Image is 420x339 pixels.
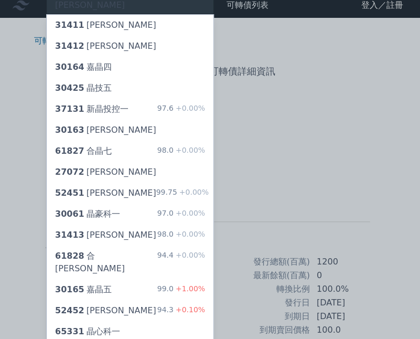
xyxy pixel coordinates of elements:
[55,284,84,294] span: 30165
[47,300,213,321] a: 52452[PERSON_NAME] 94.3+0.10%
[55,325,120,338] div: 晶心科一
[55,124,156,136] div: [PERSON_NAME]
[55,166,156,178] div: [PERSON_NAME]
[47,15,213,36] a: 31411[PERSON_NAME]
[55,230,84,240] span: 31413
[55,125,84,135] span: 30163
[174,230,205,238] span: +0.00%
[47,36,213,57] a: 31412[PERSON_NAME]
[55,41,84,51] span: 31412
[47,78,213,99] a: 30425晶技五
[156,187,209,199] div: 99.75
[55,20,84,30] span: 31411
[47,279,213,300] a: 30165嘉晶五 99.0+1.00%
[55,326,84,336] span: 65331
[55,251,84,261] span: 61828
[55,167,84,177] span: 27072
[55,82,112,94] div: 晶技五
[55,83,84,93] span: 30425
[55,283,112,296] div: 嘉晶五
[157,283,205,296] div: 99.0
[174,251,205,259] span: +0.00%
[177,188,209,196] span: +0.00%
[55,146,84,156] span: 61827
[47,141,213,162] a: 61827合晶七 98.0+0.00%
[55,187,156,199] div: [PERSON_NAME]
[55,208,120,220] div: 晶豪科一
[157,304,205,317] div: 94.3
[47,120,213,141] a: 30163[PERSON_NAME]
[55,103,128,115] div: 新晶投控一
[47,99,213,120] a: 37131新晶投控一 97.6+0.00%
[55,304,156,317] div: [PERSON_NAME]
[55,209,84,219] span: 30061
[174,284,205,293] span: +1.00%
[55,145,112,157] div: 合晶七
[55,19,156,31] div: [PERSON_NAME]
[174,146,205,154] span: +0.00%
[55,104,84,114] span: 37131
[157,145,205,157] div: 98.0
[47,225,213,246] a: 31413[PERSON_NAME] 98.0+0.00%
[47,204,213,225] a: 30061晶豪科一 97.0+0.00%
[55,61,112,73] div: 嘉晶四
[55,40,156,52] div: [PERSON_NAME]
[174,104,205,112] span: +0.00%
[174,209,205,217] span: +0.00%
[174,305,205,314] span: +0.10%
[55,188,84,198] span: 52451
[47,57,213,78] a: 30164嘉晶四
[55,229,156,241] div: [PERSON_NAME]
[47,162,213,183] a: 27072[PERSON_NAME]
[55,250,157,275] div: 合[PERSON_NAME]
[157,208,205,220] div: 97.0
[157,250,205,275] div: 94.4
[55,305,84,315] span: 52452
[47,246,213,279] a: 61828合[PERSON_NAME] 94.4+0.00%
[157,103,205,115] div: 97.6
[55,62,84,72] span: 30164
[47,183,213,204] a: 52451[PERSON_NAME] 99.75+0.00%
[157,229,205,241] div: 98.0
